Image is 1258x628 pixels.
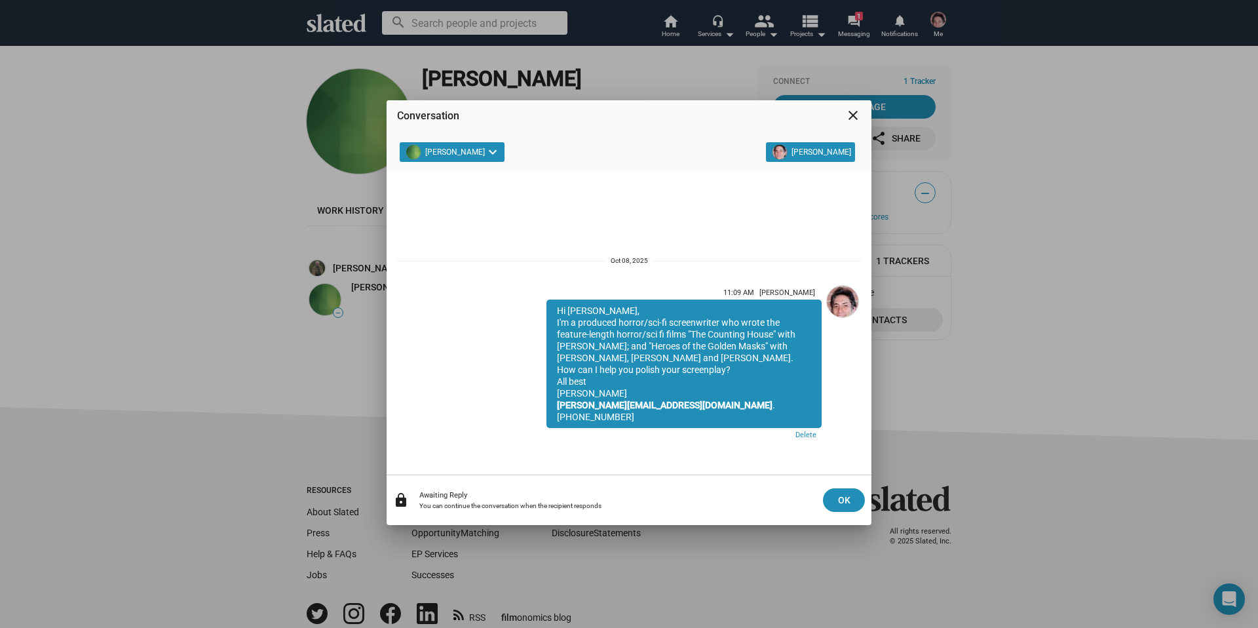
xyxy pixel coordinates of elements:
a: Delete [546,428,822,444]
img: Richard Lasser [772,145,787,159]
span: [PERSON_NAME] [759,288,815,297]
div: You can continue the conversation when the recipient responds [419,502,812,509]
span: [PERSON_NAME] [791,145,851,159]
img: Richard Lasser [827,286,858,317]
mat-icon: lock [393,492,409,508]
span: Conversation [397,109,459,122]
span: 11:09 AM [723,288,754,297]
img: Alison Long [406,145,421,159]
mat-icon: keyboard_arrow_down [485,144,501,160]
a: Richard Lasser [824,283,861,447]
span: [PERSON_NAME] [425,145,485,159]
div: Awaiting Reply [419,491,812,500]
mat-icon: close [845,108,861,123]
a: [PERSON_NAME][EMAIL_ADDRESS][DOMAIN_NAME] [557,400,772,410]
button: OK [823,488,865,512]
span: OK [833,488,854,512]
div: Hi [PERSON_NAME], I'm a produced horror/sci-fi screenwriter who wrote the feature-length horror/s... [546,300,822,428]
